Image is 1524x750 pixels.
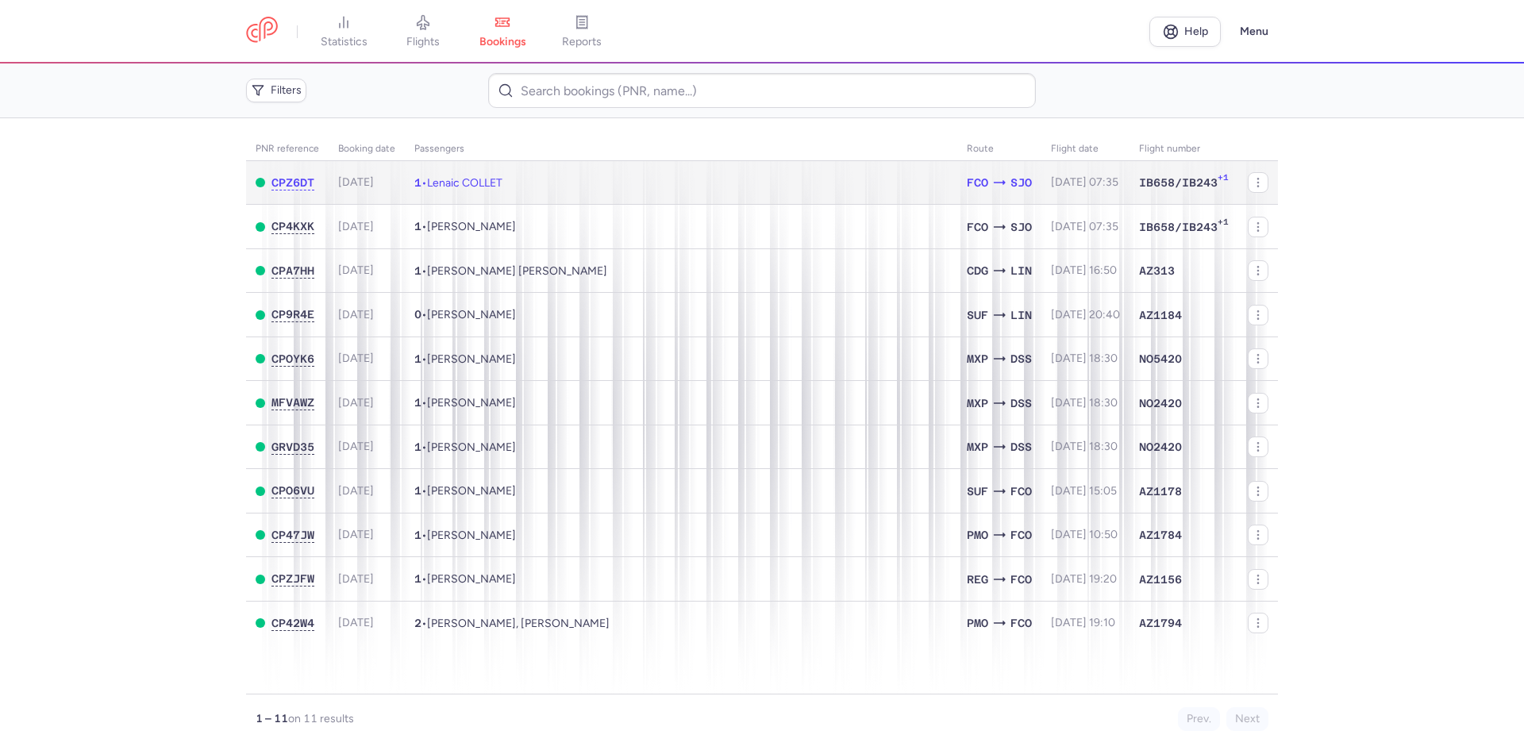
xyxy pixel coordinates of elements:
span: Ibrahima FALL [427,396,516,410]
th: Flight number [1130,137,1238,161]
span: 0 [414,308,421,321]
button: Filters [246,79,306,102]
span: CP4KXK [271,220,314,233]
span: [DATE] [338,175,374,189]
span: 1 [414,220,421,233]
button: GRVD35 [271,440,314,454]
span: • [414,176,502,190]
span: bookings [479,35,526,49]
span: [DATE] 16:50 [1051,263,1117,277]
span: CPA7HH [271,264,314,277]
span: FCO [1010,526,1032,544]
span: 1 [414,264,421,277]
span: [DATE] [338,220,374,233]
a: bookings [463,14,542,49]
span: [DATE] [338,352,374,365]
span: AZ313 [1139,263,1175,279]
span: DSS [1010,394,1032,412]
button: MFVAWZ [271,396,314,410]
span: • [414,308,516,321]
span: [DATE] 19:20 [1051,572,1117,586]
span: [DATE] [338,572,374,586]
span: 1 [414,484,421,497]
span: • [414,396,516,410]
span: MXP [967,438,988,456]
span: AZ1794 [1139,615,1182,631]
span: MXP [967,350,988,367]
span: LIN [1010,306,1032,324]
a: Help [1149,17,1221,47]
span: CP47JW [271,529,314,541]
span: [DATE] 07:35 [1051,175,1118,189]
button: Prev. [1178,707,1220,731]
span: SUF [967,306,988,324]
th: Booking date [329,137,405,161]
span: NO5420 [1139,351,1182,367]
span: SJO [1010,218,1032,236]
a: reports [542,14,622,49]
span: MXP [967,394,988,412]
span: [DATE] [338,308,374,321]
span: LIN [1010,262,1032,279]
span: FCO [1010,614,1032,632]
span: NO2420 [1139,439,1182,455]
span: CPZJFW [271,572,314,585]
span: Stanislas SIRVEN VIENOT [427,264,607,278]
span: [DATE] [338,528,374,541]
span: • [414,529,516,542]
span: 1 [414,352,421,365]
span: Claudio CRISTOFARO [427,529,516,542]
span: [DATE] 07:35 [1051,220,1118,233]
span: PMO [967,526,988,544]
button: CPO6VU [271,484,314,498]
span: DSS [1010,438,1032,456]
span: CP9R4E [271,308,314,321]
span: • [414,572,516,586]
span: CPZ6DT [271,176,314,189]
a: flights [383,14,463,49]
span: AZ1184 [1139,307,1182,323]
button: CPZ6DT [271,176,314,190]
span: IB658/IB243 [1139,175,1218,190]
span: SJO [1010,174,1032,191]
span: GRVD35 [271,440,314,453]
span: [DATE] [338,396,374,410]
th: Passengers [405,137,957,161]
strong: 1 – 11 [256,712,288,725]
th: PNR reference [246,137,329,161]
span: Help [1184,25,1208,37]
span: [DATE] 18:30 [1051,396,1118,410]
span: reports [562,35,602,49]
span: • [414,352,516,366]
a: CitizenPlane red outlined logo [246,17,278,46]
th: flight date [1041,137,1130,161]
span: [DATE] [338,440,374,453]
span: CPO6VU [271,484,314,497]
span: IB658/IB243 [1139,219,1218,235]
span: 1 [414,396,421,409]
span: AZ1156 [1139,571,1182,587]
span: [DATE] [338,263,374,277]
span: NO2420 [1139,395,1182,411]
span: • [414,264,607,278]
span: • [414,220,516,233]
span: AZ1784 [1139,527,1182,543]
span: DSS [1010,350,1032,367]
span: [DATE] 15:05 [1051,484,1117,498]
th: Route [957,137,1041,161]
button: Menu [1230,17,1278,47]
button: CPA7HH [271,264,314,278]
span: [DATE] 18:30 [1051,440,1118,453]
span: CP42W4 [271,617,314,629]
span: • [414,440,516,454]
span: • [414,484,516,498]
span: Ismaila TRAORE [427,440,516,454]
span: [DATE] [338,616,374,629]
span: 1 [414,176,421,189]
span: Eleonora MINGOIA [427,572,516,586]
button: Next [1226,707,1268,731]
span: statistics [321,35,368,49]
span: [DATE] 20:40 [1051,308,1120,321]
span: FCO [967,218,988,236]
